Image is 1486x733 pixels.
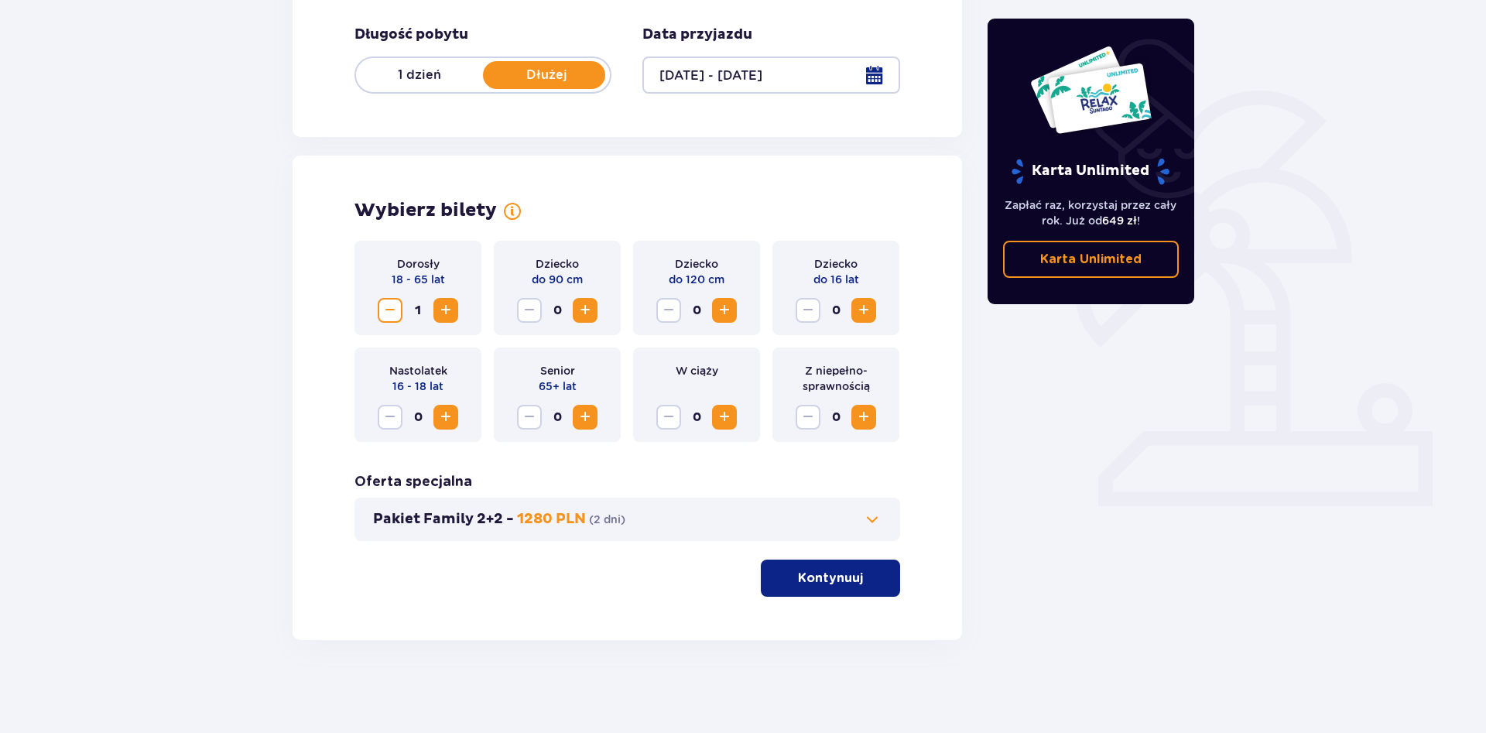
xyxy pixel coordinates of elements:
p: do 16 lat [813,272,859,287]
span: 649 zł [1102,214,1137,227]
button: Zwiększ [712,298,737,323]
p: do 90 cm [532,272,583,287]
p: 65+ lat [539,378,577,394]
button: Zmniejsz [517,405,542,430]
h3: Oferta specjalna [354,473,472,492]
p: Dziecko [536,256,579,272]
p: 1 dzień [356,67,483,84]
span: 0 [684,298,709,323]
button: Zwiększ [433,298,458,323]
button: Zmniejsz [378,405,402,430]
span: 0 [406,405,430,430]
button: Zmniejsz [656,298,681,323]
button: Zmniejsz [656,405,681,430]
p: 18 - 65 lat [392,272,445,287]
p: Nastolatek [389,363,447,378]
p: Dłużej [483,67,610,84]
button: Zmniejsz [796,298,820,323]
span: 0 [823,405,848,430]
p: Dziecko [675,256,718,272]
button: Zwiększ [433,405,458,430]
button: Zmniejsz [796,405,820,430]
h2: Wybierz bilety [354,199,497,222]
button: Zwiększ [851,298,876,323]
p: 16 - 18 lat [392,378,443,394]
button: Zwiększ [573,405,597,430]
p: Pakiet Family 2+2 - [373,510,514,529]
span: 0 [545,405,570,430]
p: Kontynuuj [798,570,863,587]
p: Senior [540,363,575,378]
span: 0 [684,405,709,430]
button: Pakiet Family 2+2 -1280 PLN(2 dni) [373,510,882,529]
span: 0 [545,298,570,323]
p: Dziecko [814,256,858,272]
p: do 120 cm [669,272,724,287]
img: Dwie karty całoroczne do Suntago z napisem 'UNLIMITED RELAX', na białym tle z tropikalnymi liśćmi... [1029,45,1152,135]
p: Zapłać raz, korzystaj przez cały rok. Już od ! [1003,197,1180,228]
p: Karta Unlimited [1040,251,1142,268]
p: 1280 PLN [517,510,586,529]
button: Kontynuuj [761,560,900,597]
button: Zwiększ [851,405,876,430]
button: Zwiększ [573,298,597,323]
button: Zmniejsz [517,298,542,323]
button: Zwiększ [712,405,737,430]
span: 0 [823,298,848,323]
p: W ciąży [676,363,718,378]
a: Karta Unlimited [1003,241,1180,278]
span: 1 [406,298,430,323]
p: ( 2 dni ) [589,512,625,527]
p: Z niepełno­sprawnością [785,363,887,394]
p: Data przyjazdu [642,26,752,44]
p: Długość pobytu [354,26,468,44]
p: Dorosły [397,256,440,272]
button: Zmniejsz [378,298,402,323]
p: Karta Unlimited [1010,158,1171,185]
